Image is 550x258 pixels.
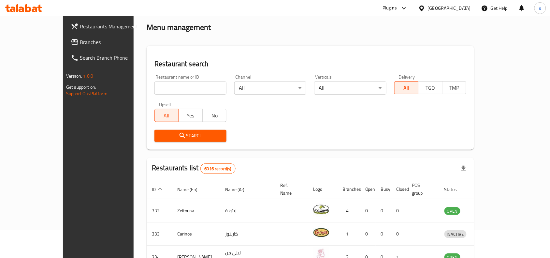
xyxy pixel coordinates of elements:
th: Branches [337,179,360,199]
span: Yes [181,111,200,120]
span: Search [160,132,221,140]
span: Branches [80,38,150,46]
td: 1 [337,222,360,246]
span: Name (En) [177,186,206,193]
a: Search Branch Phone [65,50,155,66]
span: All [397,83,416,93]
img: Zeitouna [313,201,329,218]
td: 0 [391,222,407,246]
span: TGO [421,83,440,93]
td: 0 [360,222,376,246]
td: 0 [360,199,376,222]
div: [GEOGRAPHIC_DATA] [428,5,471,12]
div: All [234,82,306,95]
span: Restaurants Management [80,23,150,30]
th: Closed [391,179,407,199]
span: OPEN [444,207,460,215]
h2: Restaurants list [152,163,236,174]
span: Version: [66,72,82,80]
span: No [205,111,224,120]
span: POS group [412,181,431,197]
button: TGO [418,81,442,94]
td: Carinos [172,222,220,246]
button: No [202,109,226,122]
img: Carinos [313,224,329,241]
td: 0 [391,199,407,222]
div: Export file [456,161,471,176]
h2: Restaurant search [154,59,466,69]
div: Total records count [200,163,236,174]
td: Zeitouna [172,199,220,222]
th: Busy [376,179,391,199]
td: 332 [147,199,172,222]
span: Ref. Name [280,181,300,197]
span: s [539,5,541,12]
button: TMP [442,81,466,94]
span: TMP [445,83,464,93]
span: 6016 record(s) [201,166,235,172]
span: ID [152,186,164,193]
td: زيتونة [220,199,275,222]
span: 1.0.0 [83,72,93,80]
td: 0 [376,222,391,246]
td: 333 [147,222,172,246]
label: Delivery [399,75,415,79]
a: Support.OpsPlatform [66,89,108,98]
div: Plugins [383,4,397,12]
th: Logo [308,179,337,199]
span: Get support on: [66,83,96,91]
span: Status [444,186,466,193]
th: Open [360,179,376,199]
td: كارينوز [220,222,275,246]
span: All [157,111,176,120]
a: Restaurants Management [65,19,155,34]
a: Branches [65,34,155,50]
span: Search Branch Phone [80,54,150,62]
span: Name (Ar) [225,186,253,193]
button: All [394,81,418,94]
div: All [314,82,386,95]
label: Upsell [159,102,171,107]
button: Search [154,130,226,142]
td: 0 [376,199,391,222]
td: 4 [337,199,360,222]
input: Search for restaurant name or ID.. [154,82,226,95]
span: INACTIVE [444,231,467,238]
button: Yes [178,109,202,122]
h2: Menu management [147,22,211,33]
button: All [154,109,179,122]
